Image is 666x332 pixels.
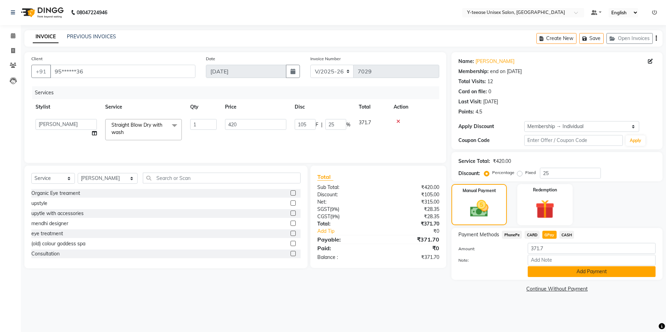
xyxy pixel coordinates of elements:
[312,228,389,235] a: Add Tip
[31,65,51,78] button: +91
[67,33,116,40] a: PREVIOUS INVOICES
[355,99,389,115] th: Total
[312,220,378,228] div: Total:
[332,214,338,219] span: 9%
[101,99,186,115] th: Service
[528,266,656,277] button: Add Payment
[378,254,444,261] div: ₹371.70
[32,86,444,99] div: Services
[111,122,162,135] span: Straight Blow Dry with wash
[291,99,355,115] th: Disc
[493,158,511,165] div: ₹420.00
[525,169,536,176] label: Fixed
[458,170,480,177] div: Discount:
[378,213,444,220] div: ₹28.35
[124,129,127,135] a: x
[389,99,439,115] th: Action
[221,99,291,115] th: Price
[502,231,522,239] span: PhonePe
[18,3,65,22] img: logo
[490,68,522,75] div: end on [DATE]
[458,78,486,85] div: Total Visits:
[458,98,482,105] div: Last Visit:
[317,213,330,220] span: CGST
[31,56,42,62] label: Client
[529,197,560,221] img: _gift.svg
[528,255,656,266] input: Add Note
[579,33,604,44] button: Save
[475,108,482,116] div: 4.5
[31,250,60,258] div: Consultation
[317,173,333,181] span: Total
[458,137,524,144] div: Coupon Code
[626,135,645,146] button: Apply
[536,33,576,44] button: Create New
[458,231,499,238] span: Payment Methods
[528,243,656,254] input: Amount
[321,121,323,128] span: |
[458,123,524,130] div: Apply Discount
[475,58,514,65] a: [PERSON_NAME]
[312,254,378,261] div: Balance :
[378,235,444,244] div: ₹371.70
[31,99,101,115] th: Stylist
[453,246,522,252] label: Amount:
[31,240,85,247] div: (old) colour goddess spa
[378,244,444,252] div: ₹0
[378,206,444,213] div: ₹28.35
[458,58,474,65] div: Name:
[463,188,496,194] label: Manual Payment
[312,191,378,198] div: Discount:
[186,99,221,115] th: Qty
[542,231,557,239] span: GPay
[312,184,378,191] div: Sub Total:
[317,206,330,212] span: SGST
[378,184,444,191] div: ₹420.00
[206,56,215,62] label: Date
[31,190,80,197] div: Organic Eye treament
[310,56,341,62] label: Invoice Number
[359,119,371,126] span: 371.7
[533,187,557,193] label: Redemption
[331,206,338,212] span: 9%
[77,3,107,22] b: 08047224946
[312,244,378,252] div: Paid:
[346,121,350,128] span: %
[143,173,301,183] input: Search or Scan
[487,78,493,85] div: 12
[464,198,494,219] img: _cash.svg
[483,98,498,105] div: [DATE]
[312,206,378,213] div: ( )
[378,198,444,206] div: ₹315.00
[33,31,59,43] a: INVOICE
[524,135,623,146] input: Enter Offer / Coupon Code
[312,213,378,220] div: ( )
[31,220,68,227] div: mendhi designer
[50,65,195,78] input: Search by Name/Mobile/Email/Code
[458,68,489,75] div: Membership:
[458,108,474,116] div: Points:
[453,285,661,293] a: Continue Without Payment
[378,220,444,228] div: ₹371.70
[389,228,445,235] div: ₹0
[312,235,378,244] div: Payable:
[312,198,378,206] div: Net:
[559,231,574,239] span: CASH
[525,231,540,239] span: CARD
[378,191,444,198] div: ₹105.00
[458,158,490,165] div: Service Total:
[488,88,491,95] div: 0
[31,230,63,237] div: eye treatment
[492,169,514,176] label: Percentage
[31,210,84,217] div: upytle with accessories
[606,33,653,44] button: Open Invoices
[453,257,522,263] label: Note:
[31,200,47,207] div: upstyle
[316,121,318,128] span: F
[458,88,487,95] div: Card on file:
